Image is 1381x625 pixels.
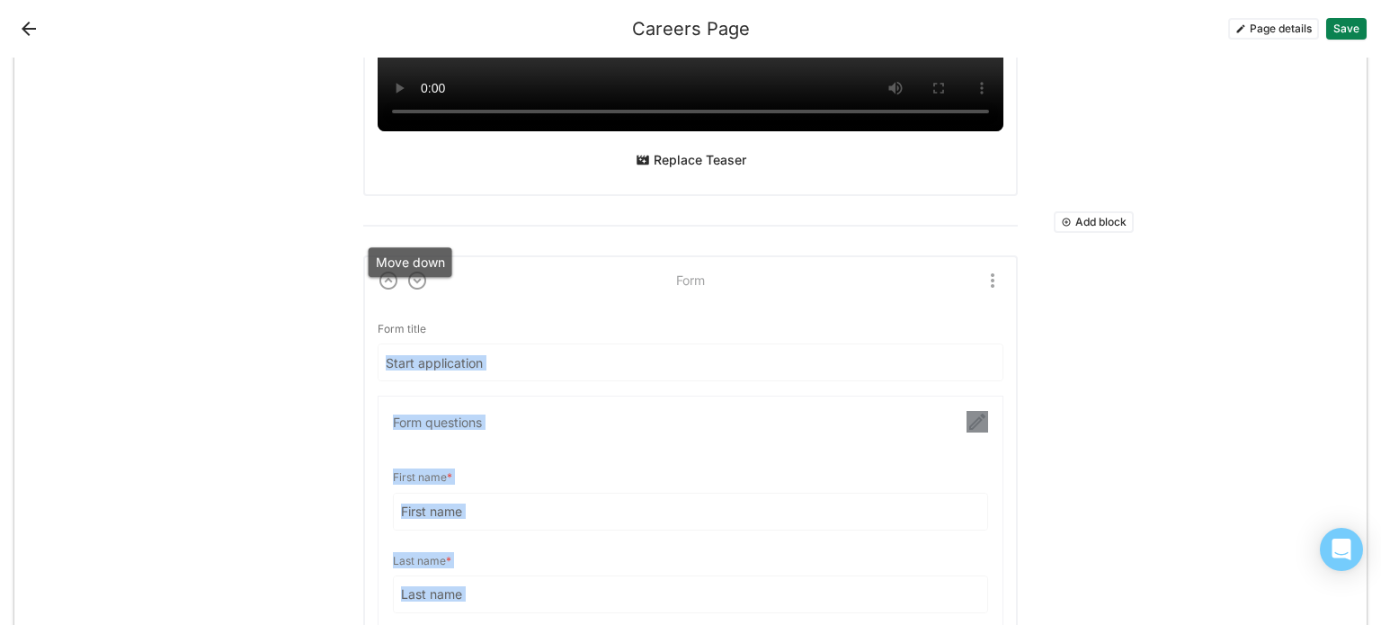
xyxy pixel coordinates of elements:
button: Page details [1228,18,1319,40]
button: More options [982,270,1003,291]
div: Form [676,272,705,288]
input: Form title [379,344,1002,380]
button: Back [14,14,43,43]
div: Move down [369,247,452,277]
button: Add block [1054,211,1134,233]
label: Form title [378,322,426,335]
button: Replace Teaser [628,146,753,174]
div: Open Intercom Messenger [1320,528,1363,571]
div: Careers Page [632,18,750,40]
button: Save [1326,18,1367,40]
